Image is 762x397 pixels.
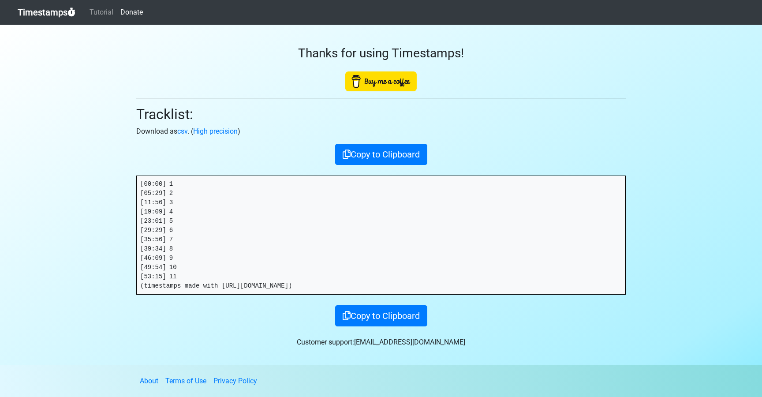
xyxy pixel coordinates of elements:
a: High precision [193,127,238,135]
h3: Thanks for using Timestamps! [136,46,626,61]
a: About [140,377,158,385]
h2: Tracklist: [136,106,626,123]
p: Download as . ( ) [136,126,626,137]
button: Copy to Clipboard [335,305,427,326]
a: Tutorial [86,4,117,21]
a: Donate [117,4,146,21]
a: Privacy Policy [213,377,257,385]
a: Terms of Use [165,377,206,385]
a: csv [177,127,187,135]
pre: [00:00] 1 [05:29] 2 [11:56] 3 [19:09] 4 [23:01] 5 [29:29] 6 [35:56] 7 [39:34] 8 [46:09] 9 [49:54]... [137,176,625,294]
img: Buy Me A Coffee [345,71,417,91]
a: Timestamps [18,4,75,21]
button: Copy to Clipboard [335,144,427,165]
